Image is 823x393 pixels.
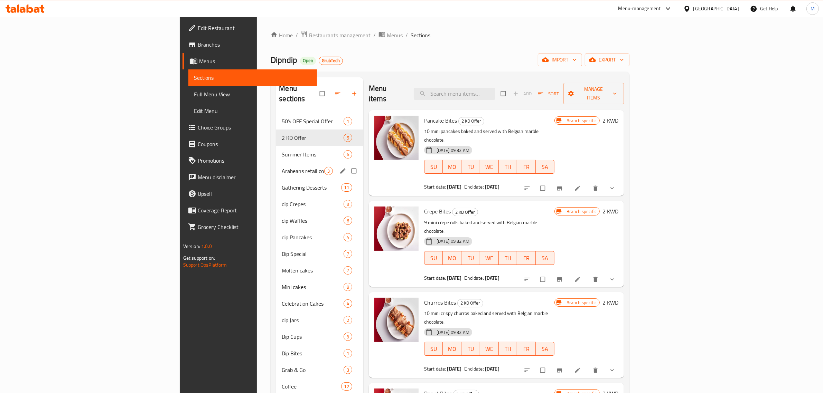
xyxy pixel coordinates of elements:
[344,134,352,142] div: items
[183,169,317,185] a: Menu disclaimer
[188,103,317,119] a: Edit Menu
[198,190,312,198] span: Upsell
[330,86,347,101] span: Sort sections
[458,117,484,125] div: 2 KD Offer
[282,250,343,258] div: Dip Special
[198,140,312,148] span: Coupons
[497,87,511,100] span: Select section
[344,284,352,290] span: 8
[276,146,363,163] div: Summer Items6
[324,167,333,175] div: items
[424,206,451,217] span: Crepe Bites
[539,253,552,263] span: SA
[344,250,352,258] div: items
[424,160,443,174] button: SU
[552,181,569,196] button: Branch-specific-item
[198,206,312,214] span: Coverage Report
[414,88,495,100] input: search
[424,115,457,126] span: Pancake Bites
[434,329,472,336] span: [DATE] 09:32 AM
[520,344,533,354] span: FR
[374,116,419,160] img: Pancake Bites
[458,299,483,307] span: 2 KD Offer
[282,117,343,125] span: 50% OFF Special Offer
[194,74,312,82] span: Sections
[588,363,605,378] button: delete
[520,162,533,172] span: FR
[605,272,621,287] button: show more
[520,181,536,196] button: sort-choices
[447,364,462,373] b: [DATE]
[344,316,352,324] div: items
[276,295,363,312] div: Celebration Cakes4
[585,54,629,66] button: export
[198,156,312,165] span: Promotions
[374,298,419,342] img: Churros Bites
[424,274,446,282] span: Start date:
[485,182,499,191] b: [DATE]
[344,300,352,307] span: 4
[276,113,363,130] div: 50% OFF Special Offer1
[499,342,517,356] button: TH
[427,253,440,263] span: SU
[424,127,554,144] p: 10 mini pancakes baked and served with Belgian marble chocolate.
[276,328,363,345] div: Dip Cups9
[452,208,478,216] span: 2 KD Offer
[344,366,352,374] div: items
[282,349,343,357] span: Dip Bites
[344,267,352,274] span: 7
[480,160,499,174] button: WE
[373,31,376,39] li: /
[693,5,739,12] div: [GEOGRAPHIC_DATA]
[424,309,554,326] p: 10 mini crispy churros baked and served with Belgian marble chocolate.
[609,276,616,283] svg: Show Choices
[276,196,363,212] div: dip Crepes9
[344,251,352,257] span: 7
[198,24,312,32] span: Edit Restaurant
[411,31,430,39] span: Sections
[609,185,616,192] svg: Show Choices
[276,246,363,262] div: Dip Special7
[588,272,605,287] button: delete
[282,316,343,324] span: dip Jars
[427,162,440,172] span: SU
[194,107,312,115] span: Edit Menu
[605,181,621,196] button: show more
[309,31,371,39] span: Restaurants management
[282,183,341,192] span: Gathering Desserts
[536,364,551,377] span: Select to update
[198,40,312,49] span: Branches
[434,147,472,154] span: [DATE] 09:32 AM
[276,345,363,362] div: Dip Bites1
[539,162,552,172] span: SA
[344,283,352,291] div: items
[276,179,363,196] div: Gathering Desserts11
[405,31,408,39] li: /
[344,218,352,224] span: 6
[464,344,477,354] span: TU
[446,344,459,354] span: MO
[183,53,317,69] a: Menus
[194,90,312,98] span: Full Menu View
[533,88,563,99] span: Sort items
[344,151,352,158] span: 6
[188,69,317,86] a: Sections
[276,312,363,328] div: dip Jars2
[198,123,312,132] span: Choice Groups
[282,200,343,208] div: dip Crepes
[282,382,341,391] span: Coffee
[434,238,472,245] span: [DATE] 09:32 AM
[341,183,352,192] div: items
[520,272,536,287] button: sort-choices
[282,217,343,225] span: dip Waffles
[424,251,443,265] button: SU
[536,251,554,265] button: SA
[199,57,312,65] span: Menus
[443,251,461,265] button: MO
[201,242,212,251] span: 1.0.0
[574,276,582,283] a: Edit menu item
[183,152,317,169] a: Promotions
[344,234,352,241] span: 4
